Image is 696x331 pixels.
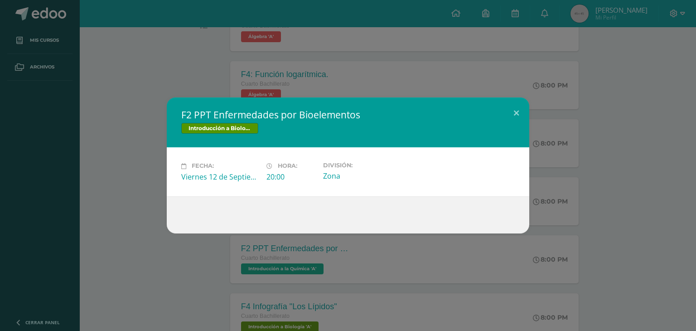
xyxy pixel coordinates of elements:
button: Close (Esc) [503,97,529,128]
span: Hora: [278,163,297,170]
div: Zona [323,171,401,181]
label: División: [323,162,401,169]
span: Fecha: [192,163,214,170]
span: Introducción a Biología [181,123,258,134]
div: Viernes 12 de Septiembre [181,172,259,182]
h2: F2 PPT Enfermedades por Bioelementos [181,108,515,121]
div: 20:00 [266,172,316,182]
